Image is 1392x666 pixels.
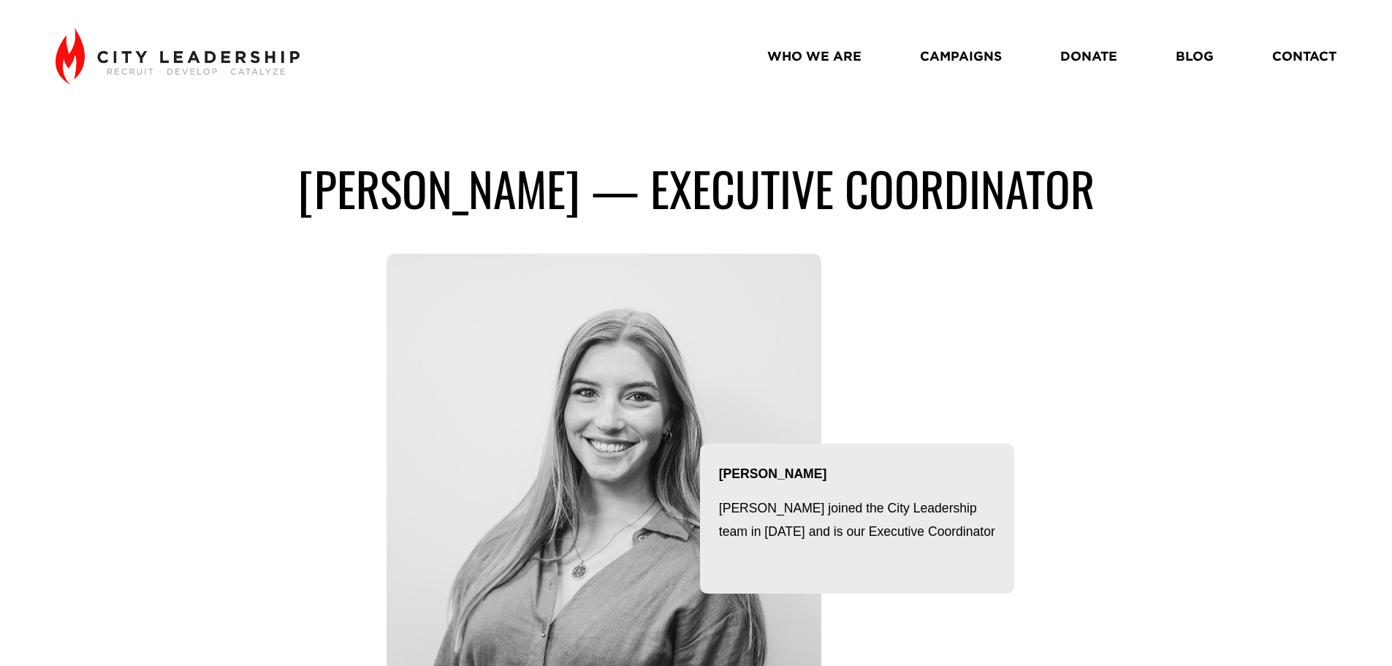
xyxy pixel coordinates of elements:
[920,43,1002,69] a: CAMPAIGNS
[1176,43,1214,69] a: BLOG
[56,28,299,85] img: City Leadership - Recruit. Develop. Catalyze.
[767,43,862,69] a: WHO WE ARE
[1060,43,1117,69] a: DONATE
[719,466,827,481] strong: [PERSON_NAME]
[719,497,995,543] p: [PERSON_NAME] joined the City Leadership team in [DATE] and is our Executive Coordinator
[1272,43,1336,69] a: CONTACT
[148,159,1244,217] h1: [PERSON_NAME] — Executive coordinator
